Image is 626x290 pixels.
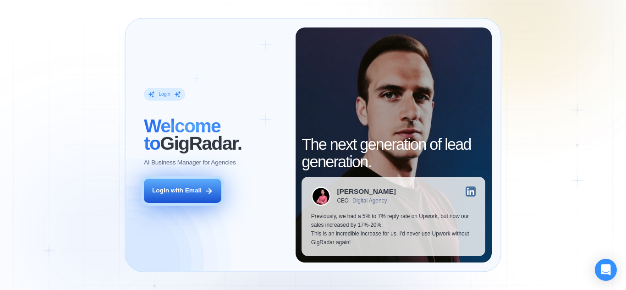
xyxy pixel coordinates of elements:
div: CEO [337,198,348,204]
div: Login with Email [152,186,202,195]
span: Welcome to [144,115,220,154]
p: AI Business Manager for Agencies [144,159,236,167]
h2: ‍ GigRadar. [144,118,286,152]
h2: The next generation of lead generation. [302,136,485,170]
div: [PERSON_NAME] [337,188,396,195]
p: Previously, we had a 5% to 7% reply rate on Upwork, but now our sales increased by 17%-20%. This ... [311,212,476,246]
div: Digital Agency [352,198,387,204]
div: Open Intercom Messenger [595,259,617,281]
div: Login [159,91,170,98]
button: Login with Email [144,179,221,203]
